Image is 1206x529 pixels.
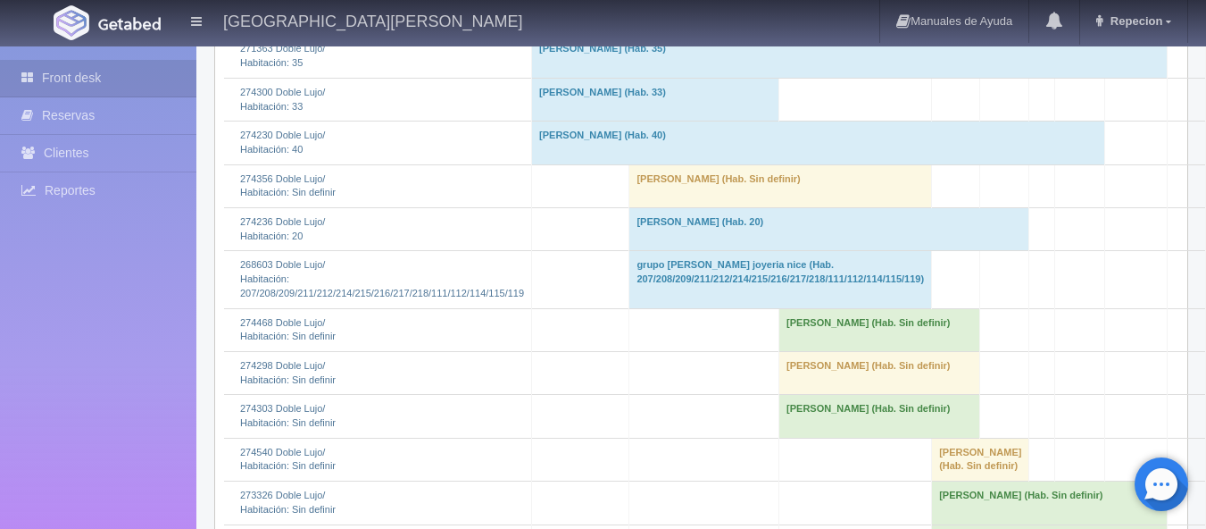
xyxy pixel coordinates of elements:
td: [PERSON_NAME] (Hab. Sin definir) [932,482,1167,525]
td: [PERSON_NAME] (Hab. 35) [532,35,1168,78]
td: [PERSON_NAME] (Hab. Sin definir) [779,351,980,394]
td: [PERSON_NAME] (Hab. Sin definir) [779,308,980,351]
td: [PERSON_NAME] (Hab. 40) [532,122,1105,164]
td: [PERSON_NAME] (Hab. 20) [629,208,1029,251]
td: [PERSON_NAME] (Hab. 33) [532,78,779,121]
a: 274236 Doble Lujo/Habitación: 20 [240,216,325,241]
a: 274303 Doble Lujo/Habitación: Sin definir [240,403,336,428]
a: 274300 Doble Lujo/Habitación: 33 [240,87,325,112]
a: 268603 Doble Lujo/Habitación: 207/208/209/211/212/214/215/216/217/218/111/112/114/115/119 [240,259,524,298]
td: grupo [PERSON_NAME] joyeria nice (Hab. 207/208/209/211/212/214/215/216/217/218/111/112/114/115/119) [629,251,932,308]
td: [PERSON_NAME] (Hab. Sin definir) [932,438,1029,481]
a: 273326 Doble Lujo/Habitación: Sin definir [240,490,336,515]
a: 274230 Doble Lujo/Habitación: 40 [240,130,325,155]
a: 274356 Doble Lujo/Habitación: Sin definir [240,173,336,198]
img: Getabed [54,5,89,40]
a: 274540 Doble Lujo/Habitación: Sin definir [240,447,336,472]
span: Repecion [1106,14,1163,28]
td: [PERSON_NAME] (Hab. Sin definir) [779,395,980,438]
a: 274468 Doble Lujo/Habitación: Sin definir [240,317,336,342]
h4: [GEOGRAPHIC_DATA][PERSON_NAME] [223,9,522,31]
img: Getabed [98,17,161,30]
td: [PERSON_NAME] (Hab. Sin definir) [629,164,932,207]
a: 274298 Doble Lujo/Habitación: Sin definir [240,360,336,385]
